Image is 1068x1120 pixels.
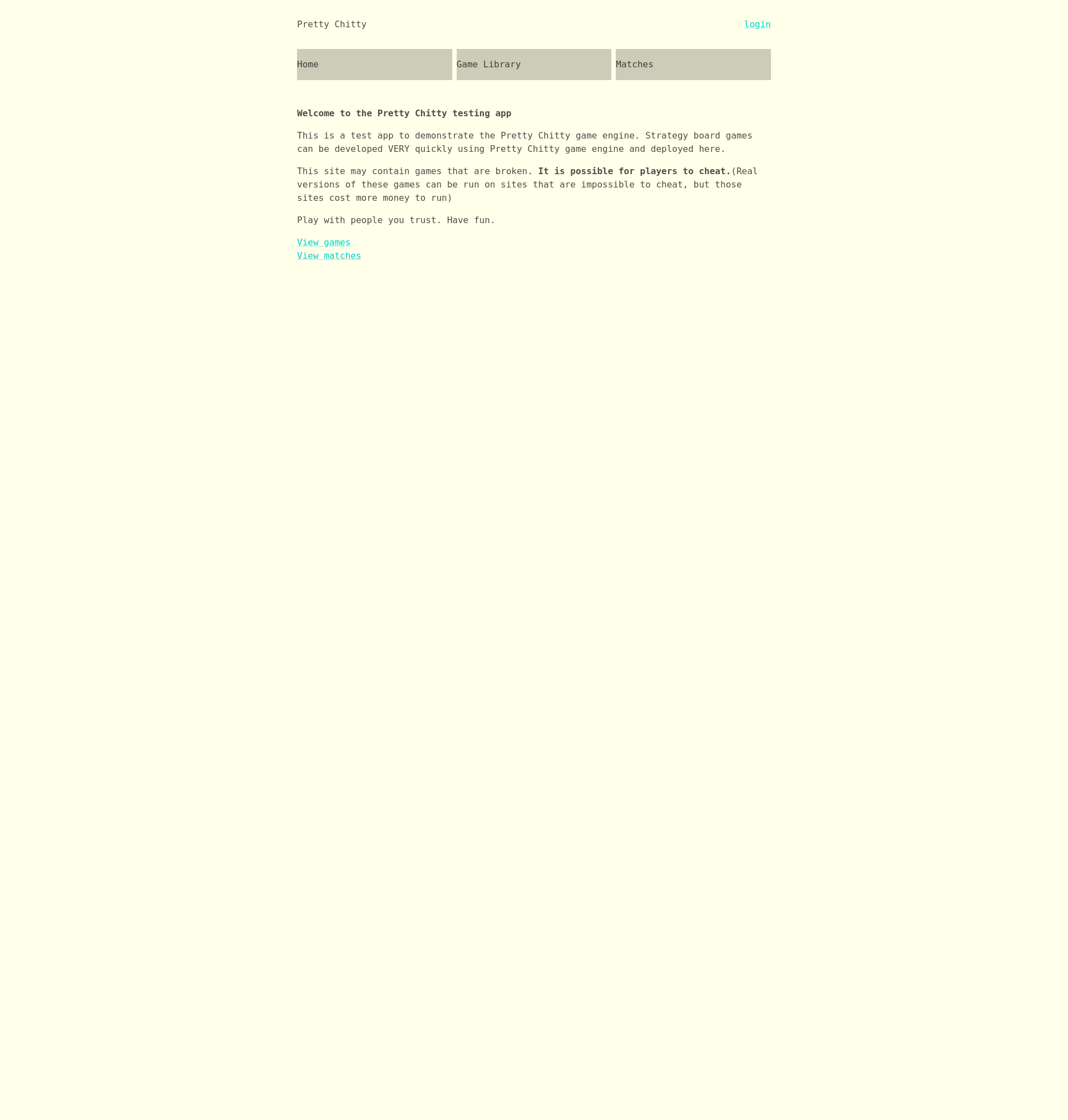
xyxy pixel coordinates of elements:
[297,49,452,80] a: Home
[297,237,350,248] a: View games
[297,214,771,236] p: Play with people you trust. Have fun.
[297,165,771,214] p: This site may contain games that are broken. (Real versions of these games can be run on sites th...
[616,49,771,80] a: Matches
[297,18,367,31] div: Pretty Chitty
[297,250,362,261] a: View matches
[744,18,771,31] a: login
[297,129,771,165] p: This is a test app to demonstrate the Pretty Chitty game engine. Strategy board games can be deve...
[457,49,612,80] a: Game Library
[538,166,731,176] b: It is possible for players to cheat.
[297,89,771,129] p: Welcome to the Pretty Chitty testing app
